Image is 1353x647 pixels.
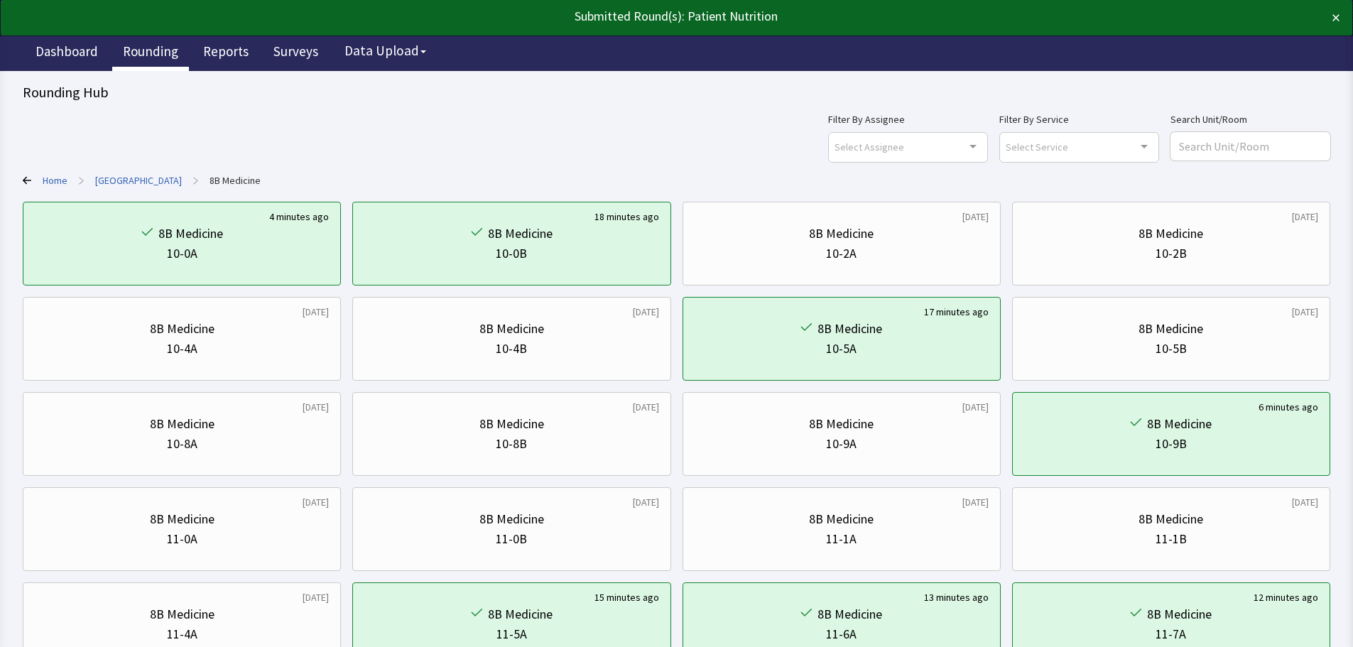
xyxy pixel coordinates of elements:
[1139,224,1203,244] div: 8B Medicine
[828,111,988,128] label: Filter By Assignee
[1292,305,1318,319] div: [DATE]
[150,604,214,624] div: 8B Medicine
[95,173,182,187] a: Lincoln Medical Center
[479,319,544,339] div: 8B Medicine
[1292,495,1318,509] div: [DATE]
[1170,132,1330,161] input: Search Unit/Room
[633,400,659,414] div: [DATE]
[1139,319,1203,339] div: 8B Medicine
[1156,244,1187,263] div: 10-2B
[924,305,989,319] div: 17 minutes ago
[999,111,1159,128] label: Filter By Service
[1332,6,1340,29] button: ×
[496,624,527,644] div: 11-5A
[150,509,214,529] div: 8B Medicine
[479,509,544,529] div: 8B Medicine
[479,414,544,434] div: 8B Medicine
[496,434,527,454] div: 10-8B
[962,495,989,509] div: [DATE]
[1139,509,1203,529] div: 8B Medicine
[112,36,189,71] a: Rounding
[13,6,1207,26] div: Submitted Round(s): Patient Nutrition
[496,529,527,549] div: 11-0B
[1259,400,1318,414] div: 6 minutes ago
[809,509,874,529] div: 8B Medicine
[817,604,882,624] div: 8B Medicine
[1254,590,1318,604] div: 12 minutes ago
[826,339,857,359] div: 10-5A
[23,82,1330,102] div: Rounding Hub
[43,173,67,187] a: Home
[1292,210,1318,224] div: [DATE]
[167,244,197,263] div: 10-0A
[826,434,857,454] div: 10-9A
[336,38,435,64] button: Data Upload
[633,495,659,509] div: [DATE]
[1156,339,1187,359] div: 10-5B
[1147,604,1212,624] div: 8B Medicine
[962,400,989,414] div: [DATE]
[167,339,197,359] div: 10-4A
[1156,434,1187,454] div: 10-9B
[303,305,329,319] div: [DATE]
[594,590,659,604] div: 15 minutes ago
[150,414,214,434] div: 8B Medicine
[210,173,261,187] a: 8B Medicine
[193,166,198,195] span: >
[809,414,874,434] div: 8B Medicine
[167,434,197,454] div: 10-8A
[962,210,989,224] div: [DATE]
[1156,624,1186,644] div: 11-7A
[488,224,553,244] div: 8B Medicine
[633,305,659,319] div: [DATE]
[496,339,527,359] div: 10-4B
[303,590,329,604] div: [DATE]
[488,604,553,624] div: 8B Medicine
[835,138,904,155] span: Select Assignee
[303,495,329,509] div: [DATE]
[150,319,214,339] div: 8B Medicine
[167,624,197,644] div: 11-4A
[817,319,882,339] div: 8B Medicine
[79,166,84,195] span: >
[1006,138,1068,155] span: Select Service
[1147,414,1212,434] div: 8B Medicine
[303,400,329,414] div: [DATE]
[924,590,989,604] div: 13 minutes ago
[25,36,109,71] a: Dashboard
[826,244,857,263] div: 10-2A
[826,624,857,644] div: 11-6A
[1156,529,1187,549] div: 11-1B
[263,36,329,71] a: Surveys
[496,244,527,263] div: 10-0B
[192,36,259,71] a: Reports
[826,529,857,549] div: 11-1A
[158,224,223,244] div: 8B Medicine
[167,529,197,549] div: 11-0A
[1170,111,1330,128] label: Search Unit/Room
[594,210,659,224] div: 18 minutes ago
[809,224,874,244] div: 8B Medicine
[269,210,329,224] div: 4 minutes ago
